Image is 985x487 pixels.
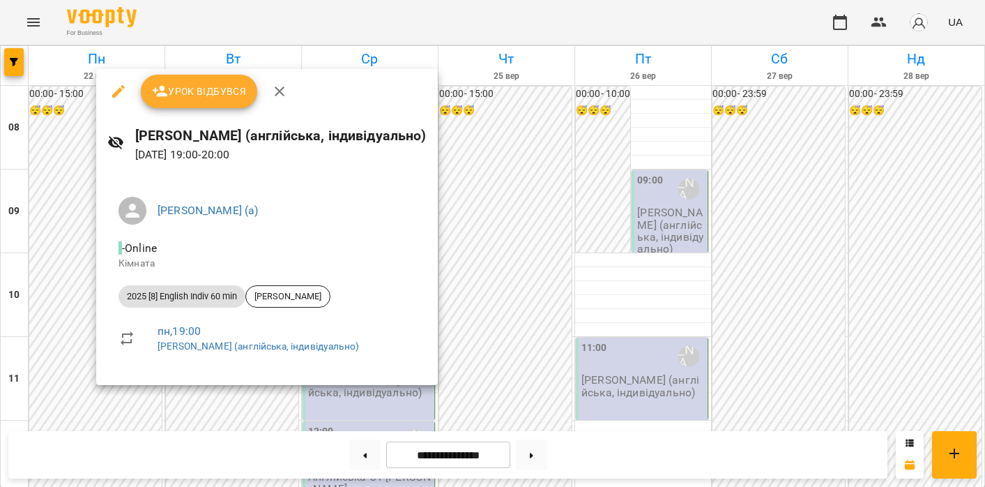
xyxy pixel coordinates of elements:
[135,125,427,147] h6: [PERSON_NAME] (англійська, індивідуально)
[152,83,247,100] span: Урок відбувся
[158,204,259,217] a: [PERSON_NAME] (а)
[119,290,245,303] span: 2025 [8] English Indiv 60 min
[158,340,359,352] a: [PERSON_NAME] (англійська, індивідуально)
[141,75,258,108] button: Урок відбувся
[158,324,201,338] a: пн , 19:00
[119,257,415,271] p: Кімната
[246,290,330,303] span: [PERSON_NAME]
[135,147,427,163] p: [DATE] 19:00 - 20:00
[245,285,330,308] div: [PERSON_NAME]
[119,241,160,255] span: - Online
